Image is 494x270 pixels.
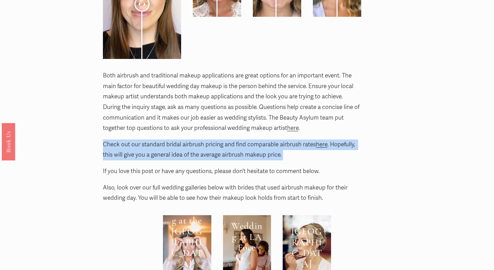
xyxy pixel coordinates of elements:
[103,139,361,160] p: Check out our standard bridal airbrush pricing and find comparable airbrush rates . Hopefully, th...
[287,124,298,132] a: here
[103,183,361,204] p: Also, look over our full wedding galleries below with brides that used airbrush makeup for their ...
[103,166,361,177] p: If you love this post or have any questions, please don’t hesitate to comment below.
[103,71,361,134] p: Both airbrush and traditional makeup applications are great options for an important event. The m...
[316,141,327,148] a: here
[2,123,15,160] a: Book Us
